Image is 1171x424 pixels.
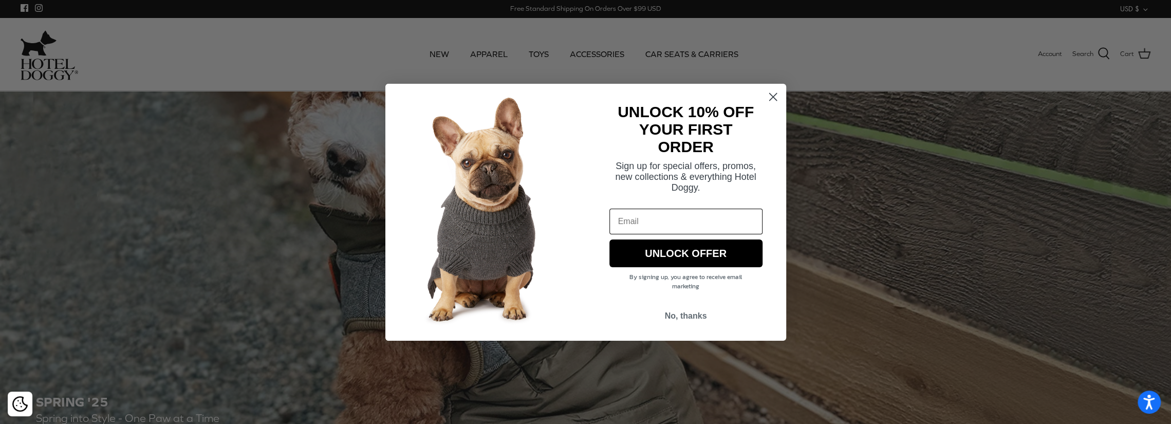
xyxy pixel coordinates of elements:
[385,84,586,341] img: 7cf315d2-500c-4d0a-a8b4-098d5756016d.jpeg
[609,239,763,267] button: UNLOCK OFFER
[11,395,29,413] button: Cookie policy
[618,103,754,155] strong: UNLOCK 10% OFF YOUR FIRST ORDER
[8,392,32,416] div: Cookie policy
[609,209,763,234] input: Email
[615,161,756,193] span: Sign up for special offers, promos, new collections & everything Hotel Doggy.
[609,306,763,326] button: No, thanks
[629,272,742,291] span: By signing up, you agree to receive email marketing
[764,88,782,106] button: Close dialog
[12,396,28,412] img: Cookie policy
